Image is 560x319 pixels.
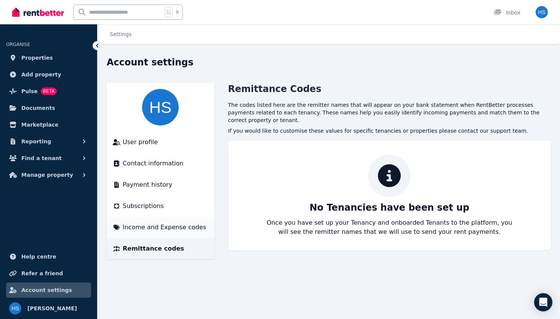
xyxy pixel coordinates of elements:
a: User profile [113,138,208,147]
span: BETA [41,87,57,95]
span: Find a tenant [21,154,62,163]
div: Inbox [494,9,520,16]
a: Properties [6,50,91,65]
span: Reporting [21,137,51,146]
a: Contact information [113,159,208,168]
span: [PERSON_NAME] [27,304,77,313]
p: If you would like to customise these values for specific tenancies or properties please contact o... [228,127,551,135]
span: k [176,9,179,15]
a: Settings [110,31,131,37]
span: Add property [21,70,61,79]
a: Refer a friend [6,266,91,281]
a: Income and Expense codes [113,223,208,232]
p: No Tenancies have been set up [309,202,469,214]
span: Properties [21,53,53,62]
img: Henry Schofield [9,302,21,314]
span: User profile [123,138,158,147]
a: Account settings [6,282,91,298]
span: Help centre [21,252,56,261]
span: Subscriptions [123,202,164,211]
a: Help centre [6,249,91,264]
span: Pulse [21,87,38,96]
span: Manage property [21,170,73,179]
button: Find a tenant [6,151,91,166]
a: Documents [6,100,91,116]
nav: Breadcrumb [98,24,141,44]
img: Henry Schofield [536,6,548,18]
a: Remittance codes [113,244,208,253]
span: Income and Expense codes [123,223,206,232]
span: Account settings [21,286,72,295]
span: Refer a friend [21,269,63,278]
h1: Account settings [107,56,194,68]
a: Payment history [113,180,208,189]
span: Marketplace [21,120,58,129]
img: Henry Schofield [142,89,179,125]
h1: Remittance Codes [228,83,322,95]
a: Marketplace [6,117,91,132]
a: Subscriptions [113,202,208,211]
span: ORGANISE [6,42,30,47]
img: RentBetter [12,6,64,18]
button: Reporting [6,134,91,149]
button: Manage property [6,167,91,183]
a: PulseBETA [6,84,91,99]
span: Payment history [123,180,172,189]
span: Contact information [123,159,184,168]
a: Add property [6,67,91,82]
p: The codes listed here are the remitter names that will appear on your bank statement when RentBet... [228,101,551,124]
p: Once you have set up your Tenancy and onboarded Tenants to the platform, you will see the remitte... [261,218,517,236]
span: Remittance codes [123,244,184,253]
span: Documents [21,103,55,113]
div: Open Intercom Messenger [534,293,552,311]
